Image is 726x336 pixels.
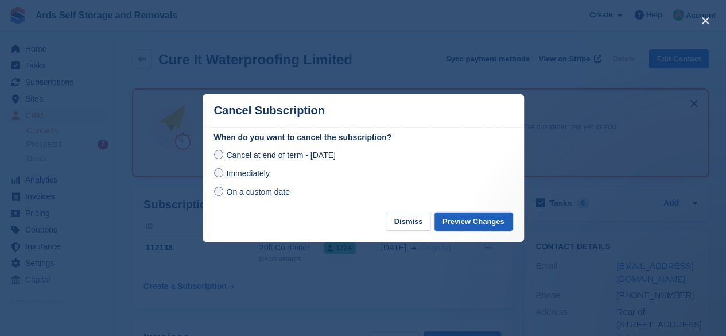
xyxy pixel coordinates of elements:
[434,213,513,231] button: Preview Changes
[226,169,269,178] span: Immediately
[214,150,223,159] input: Cancel at end of term - [DATE]
[226,150,335,160] span: Cancel at end of term - [DATE]
[214,104,325,117] p: Cancel Subscription
[696,11,715,30] button: close
[214,132,513,144] label: When do you want to cancel the subscription?
[214,168,223,177] input: Immediately
[214,187,223,196] input: On a custom date
[226,187,290,196] span: On a custom date
[386,213,430,231] button: Dismiss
